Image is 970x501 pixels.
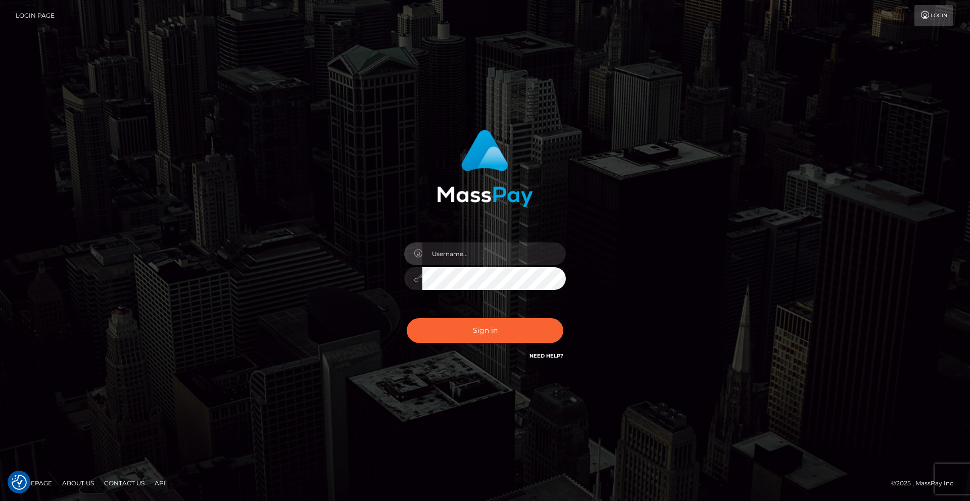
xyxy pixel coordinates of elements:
[407,318,563,343] button: Sign in
[914,5,953,26] a: Login
[891,478,962,489] div: © 2025 , MassPay Inc.
[422,242,566,265] input: Username...
[58,475,98,491] a: About Us
[12,475,27,490] img: Revisit consent button
[151,475,170,491] a: API
[11,475,56,491] a: Homepage
[100,475,149,491] a: Contact Us
[437,130,533,207] img: MassPay Login
[12,475,27,490] button: Consent Preferences
[16,5,55,26] a: Login Page
[529,353,563,359] a: Need Help?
